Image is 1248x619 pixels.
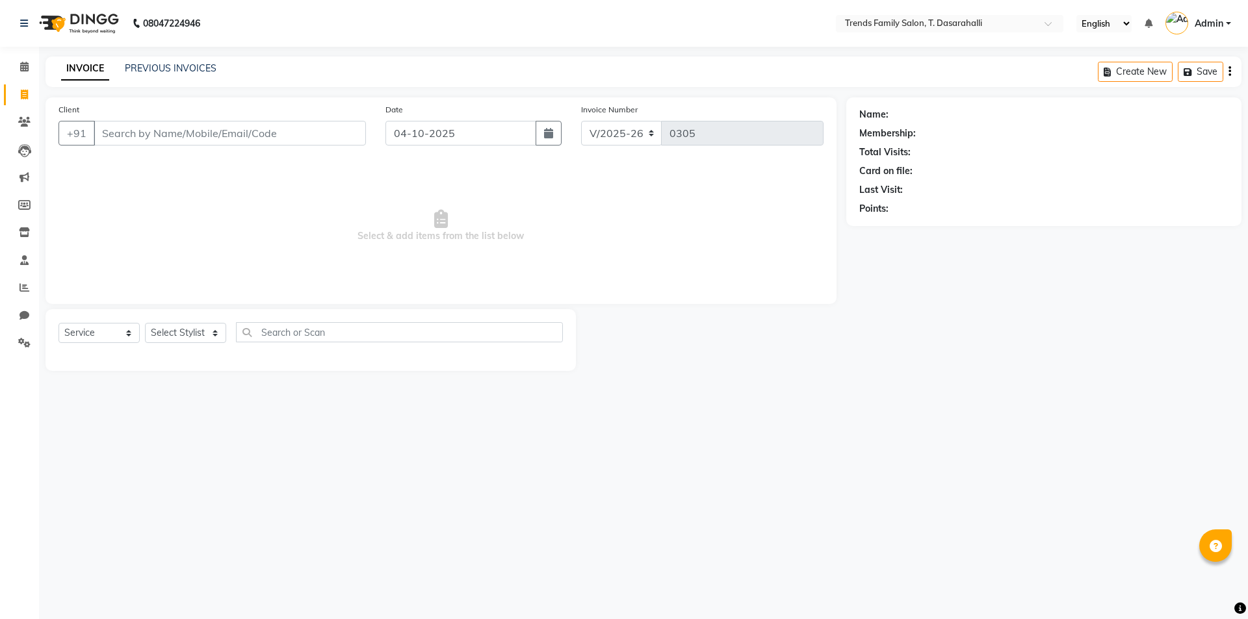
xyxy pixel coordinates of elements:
input: Search or Scan [236,322,563,342]
div: Name: [859,108,889,121]
input: Search by Name/Mobile/Email/Code [94,121,366,145]
div: Card on file: [859,164,913,178]
button: Create New [1098,62,1173,82]
div: Points: [859,202,889,216]
img: Admin [1165,12,1188,34]
div: Total Visits: [859,145,911,159]
span: Select & add items from the list below [58,161,824,291]
b: 08047224946 [143,5,200,42]
label: Invoice Number [581,104,638,116]
button: +91 [58,121,95,145]
iframe: chat widget [1193,567,1235,606]
div: Membership: [859,127,916,140]
a: INVOICE [61,57,109,81]
label: Date [385,104,403,116]
a: PREVIOUS INVOICES [125,62,216,74]
span: Admin [1195,17,1223,31]
img: logo [33,5,122,42]
button: Save [1178,62,1223,82]
div: Last Visit: [859,183,903,197]
label: Client [58,104,79,116]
